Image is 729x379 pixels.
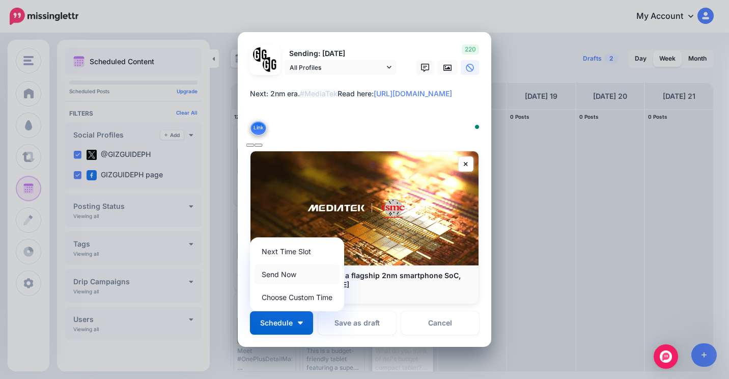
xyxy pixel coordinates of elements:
[290,62,384,73] span: All Profiles
[254,264,340,284] a: Send Now
[250,88,484,100] div: Next: 2nm era. Read here:
[285,48,397,60] p: Sending: [DATE]
[285,60,397,75] a: All Profiles
[250,120,267,136] button: Link
[253,47,268,62] img: 353459792_649996473822713_4483302954317148903_n-bsa138318.png
[250,151,479,265] img: MediaTek is developing a flagship 2nm smartphone SoC, will be released in 2026
[263,57,277,72] img: JT5sWCfR-79925.png
[654,344,678,369] div: Open Intercom Messenger
[260,319,293,327] span: Schedule
[254,287,340,307] a: Choose Custom Time
[298,321,303,324] img: arrow-down-white.png
[318,311,396,335] button: Save as draft
[462,44,479,55] span: 220
[261,289,468,299] p: [DOMAIN_NAME]
[250,311,313,335] button: Schedule
[250,88,484,137] textarea: To enrich screen reader interactions, please activate Accessibility in Grammarly extension settings
[261,271,461,289] b: MediaTek is developing a flagship 2nm smartphone SoC, will be released in [DATE]
[401,311,479,335] a: Cancel
[250,237,344,311] div: Schedule
[254,241,340,261] a: Next Time Slot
